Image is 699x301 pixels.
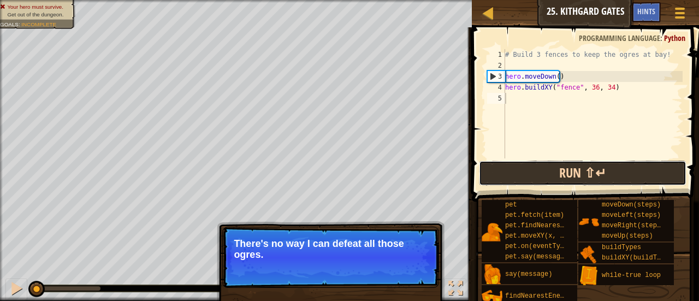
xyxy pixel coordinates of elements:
span: moveLeft(steps) [602,211,661,219]
div: 4 [487,82,505,93]
img: portrait.png [578,265,599,286]
span: findNearestEnemy() [505,292,576,300]
button: Show game menu [666,2,694,28]
span: pet.say(message) [505,253,568,261]
span: buildTypes [602,244,641,251]
img: portrait.png [482,264,502,285]
div: 2 [487,60,505,71]
span: pet.findNearestByType(type) [505,222,611,229]
span: moveRight(steps) [602,222,665,229]
span: : [660,33,664,43]
div: 3 [488,71,505,82]
span: say(message) [505,270,552,278]
span: Programming language [579,33,660,43]
img: portrait.png [482,222,502,243]
span: Your hero must survive. [7,4,63,10]
span: moveDown(steps) [602,201,661,209]
p: There's no way I can defeat all those ogres. [234,238,428,260]
span: moveUp(steps) [602,232,653,240]
span: buildXY(buildType, x, y) [602,254,696,262]
span: pet.on(eventType, handler) [505,243,607,250]
span: Hints [637,6,655,16]
div: 5 [487,93,505,104]
span: Get out of the dungeon. [7,11,63,17]
span: Incomplete [21,21,56,27]
span: pet.moveXY(x, y) [505,232,568,240]
button: Toggle fullscreen [445,279,466,301]
span: pet [505,201,517,209]
span: pet.fetch(item) [505,211,564,219]
img: portrait.png [578,211,599,232]
span: Python [664,33,685,43]
span: : [19,21,21,27]
div: 1 [487,49,505,60]
button: Ctrl + P: Pause [5,279,27,301]
button: Run ⇧↵ [479,161,686,186]
img: portrait.png [578,244,599,264]
span: while-true loop [602,272,661,279]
